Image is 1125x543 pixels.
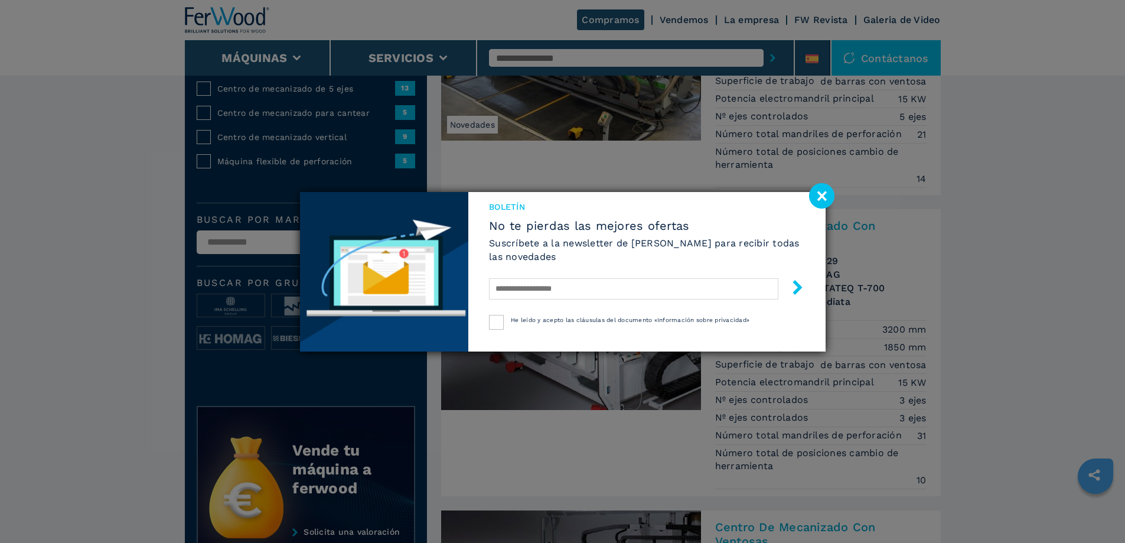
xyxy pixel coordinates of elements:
[489,219,804,233] span: No te pierdas las mejores ofertas
[511,317,749,323] span: He leído y acepto las cláusulas del documento «Información sobre privacidad»
[778,275,805,303] button: submit-button
[489,201,804,213] span: Boletín
[489,236,804,264] h6: Suscríbete a la newsletter de [PERSON_NAME] para recibir todas las novedades
[300,192,469,352] img: Newsletter image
